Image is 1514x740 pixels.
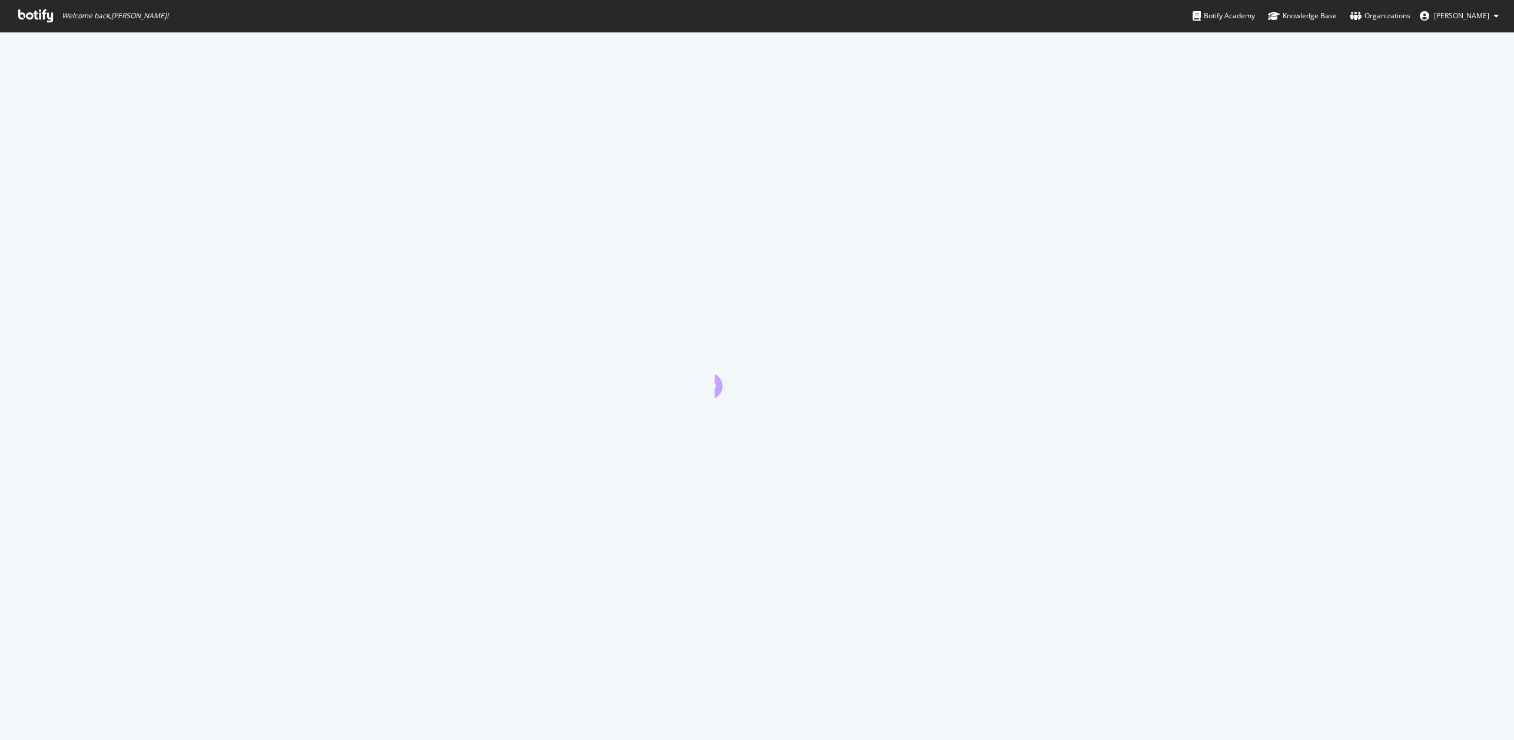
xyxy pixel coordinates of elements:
[715,356,799,398] div: animation
[1410,6,1508,25] button: [PERSON_NAME]
[1268,10,1337,22] div: Knowledge Base
[1350,10,1410,22] div: Organizations
[1193,10,1255,22] div: Botify Academy
[62,11,168,21] span: Welcome back, [PERSON_NAME] !
[1434,11,1489,21] span: George Tyshchenko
